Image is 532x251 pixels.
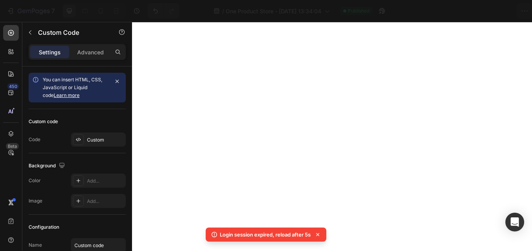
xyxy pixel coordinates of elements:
div: Name [29,242,42,249]
button: Publish [480,3,513,19]
div: Undo/Redo [148,3,179,19]
p: Login session expired, reload after 5s [220,231,311,238]
div: Custom code [29,118,58,125]
div: Configuration [29,224,59,231]
button: 7 [3,3,58,19]
div: Open Intercom Messenger [505,213,524,231]
p: 7 [51,6,55,16]
div: Image [29,197,42,204]
div: Add... [87,198,124,205]
div: Background [29,161,67,171]
a: Learn more [54,92,80,98]
span: You can insert HTML, CSS, JavaScript or Liquid code [43,77,102,98]
div: 450 [7,83,19,90]
div: Color [29,177,41,184]
div: Publish [487,7,506,15]
span: / [222,7,224,15]
span: Published [348,7,369,14]
div: Custom [87,136,124,143]
span: Save [458,8,470,14]
p: Custom Code [38,28,105,37]
div: Beta [6,143,19,149]
p: Advanced [77,48,104,56]
button: Save [451,3,477,19]
p: Settings [39,48,61,56]
div: Code [29,136,40,143]
div: Add... [87,177,124,185]
iframe: Design area [132,22,532,251]
span: One Product Store - [DATE] 13:34:04 [226,7,321,15]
